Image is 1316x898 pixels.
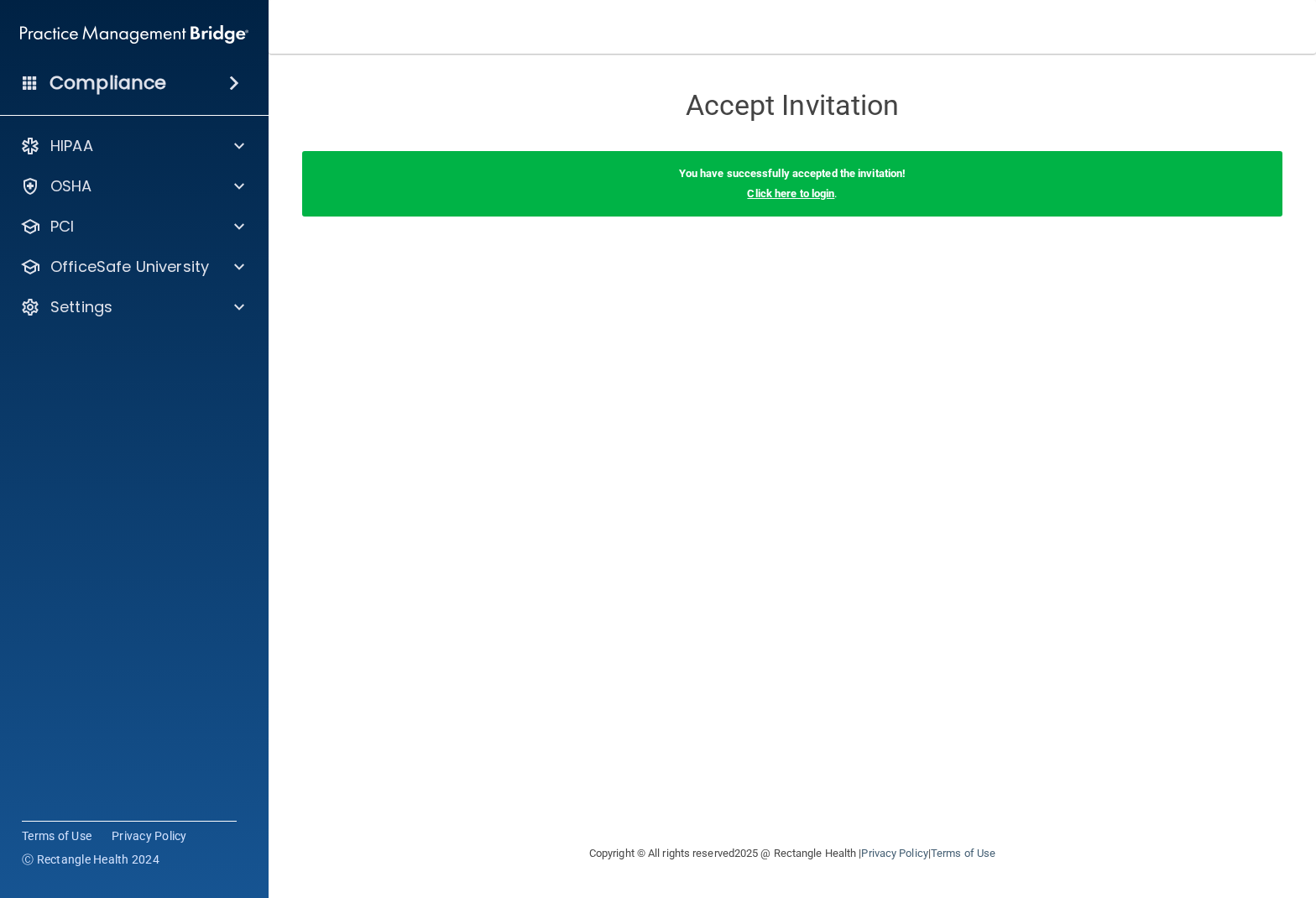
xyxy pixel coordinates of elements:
p: OSHA [50,176,92,196]
div: Copyright © All rights reserved 2025 @ Rectangle Health | | [486,827,1099,880]
a: Terms of Use [22,828,91,844]
h4: Compliance [50,71,166,95]
b: You have successfully accepted the invitation! [679,167,906,180]
a: Privacy Policy [112,828,187,844]
a: Click here to login [747,187,834,200]
a: HIPAA [20,136,244,156]
h3: Accept Invitation [486,90,1099,121]
a: PCI [20,217,244,237]
p: Settings [50,297,112,317]
img: PMB logo [20,18,248,51]
a: Terms of Use [931,847,995,859]
span: Ⓒ Rectangle Health 2024 [22,851,159,868]
a: Settings [20,297,244,317]
a: Privacy Policy [861,847,927,859]
p: OfficeSafe University [50,257,209,277]
a: OSHA [20,176,244,196]
p: HIPAA [50,136,93,156]
p: PCI [50,217,74,237]
a: OfficeSafe University [20,257,244,277]
div: . [302,151,1282,217]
